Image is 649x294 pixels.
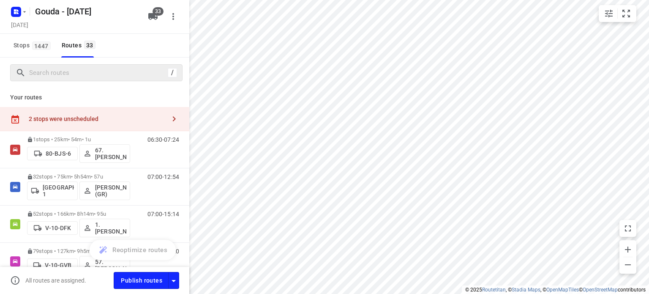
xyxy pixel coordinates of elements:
[29,66,168,80] input: Search routes
[168,68,177,77] div: /
[46,150,71,157] p: 80-BJS-6
[27,173,130,180] p: 32 stops • 75km • 5h54m • 57u
[79,256,130,275] button: 57. [PERSON_NAME]
[618,5,635,22] button: Fit zoom
[165,8,182,25] button: More
[27,136,130,143] p: 1 stops • 25km • 54m • 1u
[121,275,162,286] span: Publish routes
[27,147,78,160] button: 80-BJS-6
[169,275,179,286] div: Driver app settings
[147,173,179,180] p: 07:00-12:54
[482,287,506,293] a: Routetitan
[10,93,179,102] p: Your routes
[29,115,166,122] div: 2 stops were unscheduled
[600,5,617,22] button: Map settings
[27,211,130,217] p: 52 stops • 166km • 8h14m • 95u
[79,219,130,237] button: 1. [PERSON_NAME]
[27,248,130,254] p: 79 stops • 127km • 9h5m • 118u
[79,181,130,200] button: [PERSON_NAME] (GR)
[43,184,74,198] p: [GEOGRAPHIC_DATA] 1
[90,240,176,260] button: Reoptimize routes
[32,41,51,50] span: 1447
[153,7,164,16] span: 33
[27,221,78,235] button: V-10-DFK
[84,41,95,49] span: 33
[62,40,98,51] div: Routes
[147,136,179,143] p: 06:30-07:24
[546,287,579,293] a: OpenMapTiles
[583,287,618,293] a: OpenStreetMap
[32,5,141,18] h5: Rename
[27,181,78,200] button: [GEOGRAPHIC_DATA] 1
[8,20,32,30] h5: Project date
[147,211,179,217] p: 07:00-15:14
[79,144,130,163] button: 67. [PERSON_NAME]
[27,258,78,272] button: V-10-GVB
[25,277,86,284] p: All routes are assigned.
[114,272,169,289] button: Publish routes
[45,225,71,231] p: V-10-DFK
[45,262,71,269] p: V-10-GVB
[512,287,540,293] a: Stadia Maps
[95,184,126,198] p: [PERSON_NAME] (GR)
[95,147,126,160] p: 67. [PERSON_NAME]
[14,40,53,51] span: Stops
[95,221,126,235] p: 1. [PERSON_NAME]
[465,287,646,293] li: © 2025 , © , © © contributors
[599,5,636,22] div: small contained button group
[95,258,126,272] p: 57. [PERSON_NAME]
[145,8,161,25] button: 33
